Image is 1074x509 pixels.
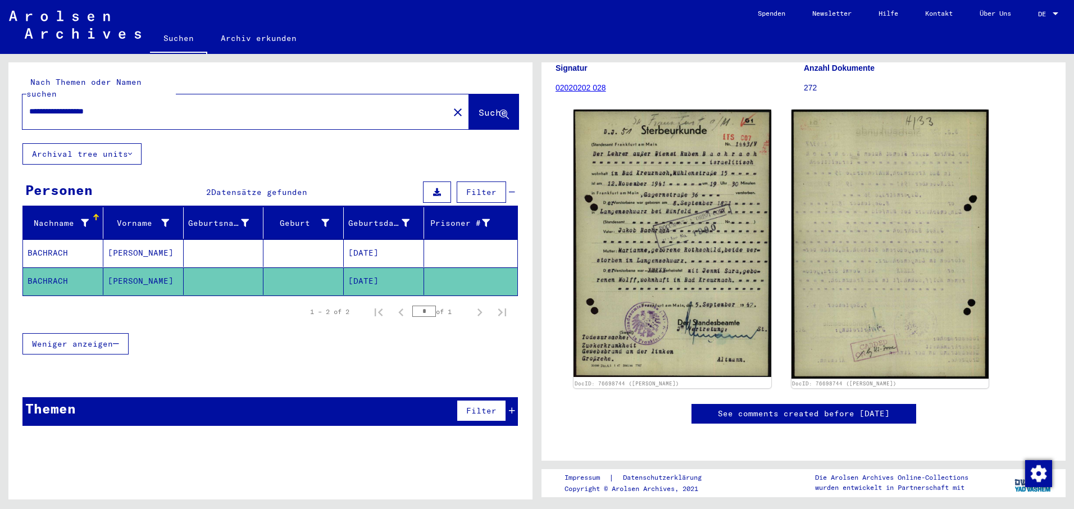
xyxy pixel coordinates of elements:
[804,63,875,72] b: Anzahl Dokumente
[103,267,184,295] mat-cell: [PERSON_NAME]
[804,82,1052,94] p: 272
[1025,460,1052,487] div: Zustimmung ändern
[1038,10,1050,18] span: DE
[9,11,141,39] img: Arolsen_neg.svg
[565,472,715,484] div: |
[25,398,76,419] div: Themen
[429,214,504,232] div: Prisoner #
[565,472,609,484] a: Impressum
[565,484,715,494] p: Copyright © Arolsen Archives, 2021
[263,207,344,239] mat-header-cell: Geburt‏
[575,380,679,387] a: DocID: 76698744 ([PERSON_NAME])
[344,207,424,239] mat-header-cell: Geburtsdatum
[424,207,517,239] mat-header-cell: Prisoner #
[150,25,207,54] a: Suchen
[23,207,103,239] mat-header-cell: Nachname
[457,400,506,421] button: Filter
[26,77,142,99] mat-label: Nach Themen oder Namen suchen
[815,472,968,483] p: Die Arolsen Archives Online-Collections
[28,214,103,232] div: Nachname
[344,239,424,267] mat-cell: [DATE]
[466,406,497,416] span: Filter
[468,301,491,323] button: Next page
[1012,469,1054,497] img: yv_logo.png
[22,143,142,165] button: Archival tree units
[614,472,715,484] a: Datenschutzerklärung
[815,483,968,493] p: wurden entwickelt in Partnerschaft mit
[108,217,169,229] div: Vorname
[469,94,518,129] button: Suche
[792,380,896,387] a: DocID: 76698744 ([PERSON_NAME])
[25,180,93,200] div: Personen
[207,25,310,52] a: Archiv erkunden
[188,214,263,232] div: Geburtsname
[28,217,89,229] div: Nachname
[412,306,468,317] div: of 1
[574,110,771,377] img: 001.jpg
[479,107,507,118] span: Suche
[103,207,184,239] mat-header-cell: Vorname
[310,307,349,317] div: 1 – 2 of 2
[108,214,183,232] div: Vorname
[556,63,588,72] b: Signatur
[556,83,606,92] a: 02020202 028
[348,217,409,229] div: Geburtsdatum
[23,267,103,295] mat-cell: BACHRACH
[103,239,184,267] mat-cell: [PERSON_NAME]
[211,187,307,197] span: Datensätze gefunden
[268,214,343,232] div: Geburt‏
[206,187,211,197] span: 2
[429,217,490,229] div: Prisoner #
[23,239,103,267] mat-cell: BACHRACH
[344,267,424,295] mat-cell: [DATE]
[268,217,329,229] div: Geburt‏
[457,181,506,203] button: Filter
[188,217,249,229] div: Geburtsname
[367,301,390,323] button: First page
[791,110,989,379] img: 002.jpg
[447,101,469,123] button: Clear
[491,301,513,323] button: Last page
[32,339,113,349] span: Weniger anzeigen
[1025,460,1052,487] img: Zustimmung ändern
[390,301,412,323] button: Previous page
[184,207,264,239] mat-header-cell: Geburtsname
[718,408,890,420] a: See comments created before [DATE]
[348,214,424,232] div: Geburtsdatum
[451,106,465,119] mat-icon: close
[22,333,129,355] button: Weniger anzeigen
[466,187,497,197] span: Filter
